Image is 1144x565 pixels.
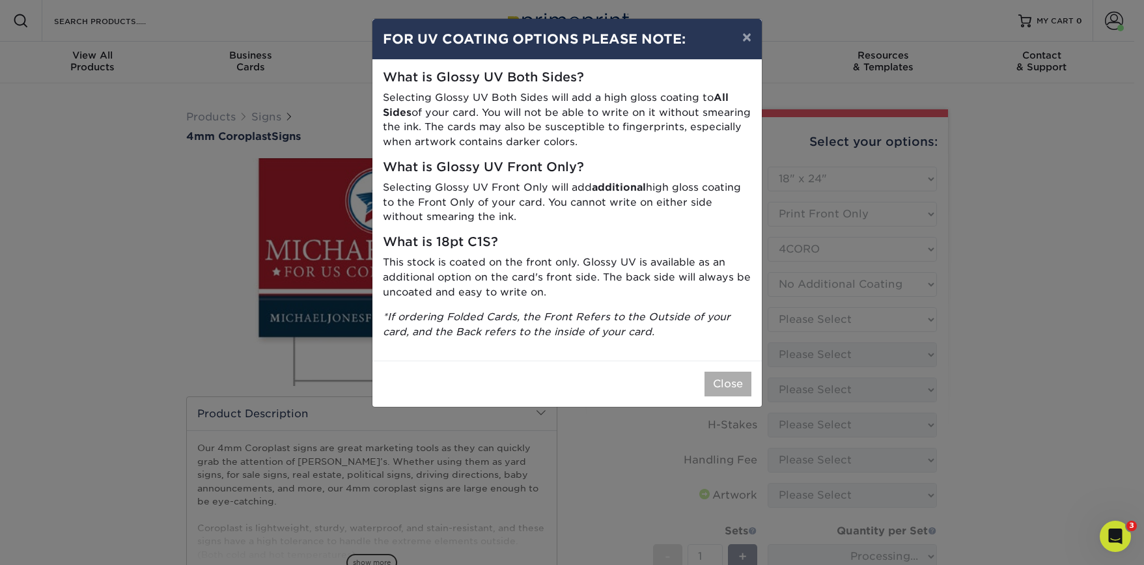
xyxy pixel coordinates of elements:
[383,180,751,225] p: Selecting Glossy UV Front Only will add high gloss coating to the Front Only of your card. You ca...
[1126,521,1137,531] span: 3
[705,372,751,396] button: Close
[383,91,729,118] strong: All Sides
[1100,521,1131,552] iframe: Intercom live chat
[383,160,751,175] h5: What is Glossy UV Front Only?
[383,90,751,150] p: Selecting Glossy UV Both Sides will add a high gloss coating to of your card. You will not be abl...
[383,255,751,299] p: This stock is coated on the front only. Glossy UV is available as an additional option on the car...
[383,29,751,49] h4: FOR UV COATING OPTIONS PLEASE NOTE:
[383,235,751,250] h5: What is 18pt C1S?
[732,19,762,55] button: ×
[383,310,731,338] i: *If ordering Folded Cards, the Front Refers to the Outside of your card, and the Back refers to t...
[383,70,751,85] h5: What is Glossy UV Both Sides?
[592,181,646,193] strong: additional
